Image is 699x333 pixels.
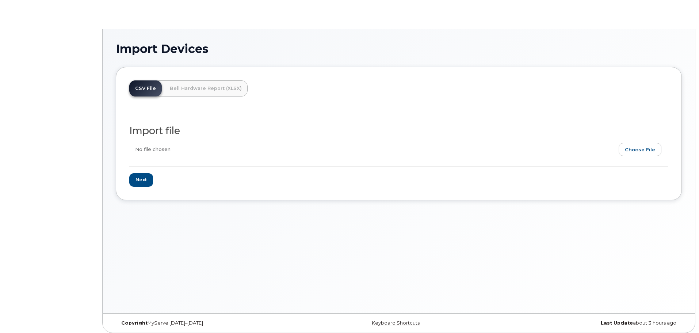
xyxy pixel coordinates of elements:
[116,42,682,55] h1: Import Devices
[116,320,305,326] div: MyServe [DATE]–[DATE]
[372,320,420,326] a: Keyboard Shortcuts
[129,80,162,97] a: CSV File
[129,125,668,136] h2: Import file
[164,80,248,97] a: Bell Hardware Report (XLSX)
[121,320,148,326] strong: Copyright
[493,320,682,326] div: about 3 hours ago
[129,173,153,187] input: Next
[601,320,633,326] strong: Last Update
